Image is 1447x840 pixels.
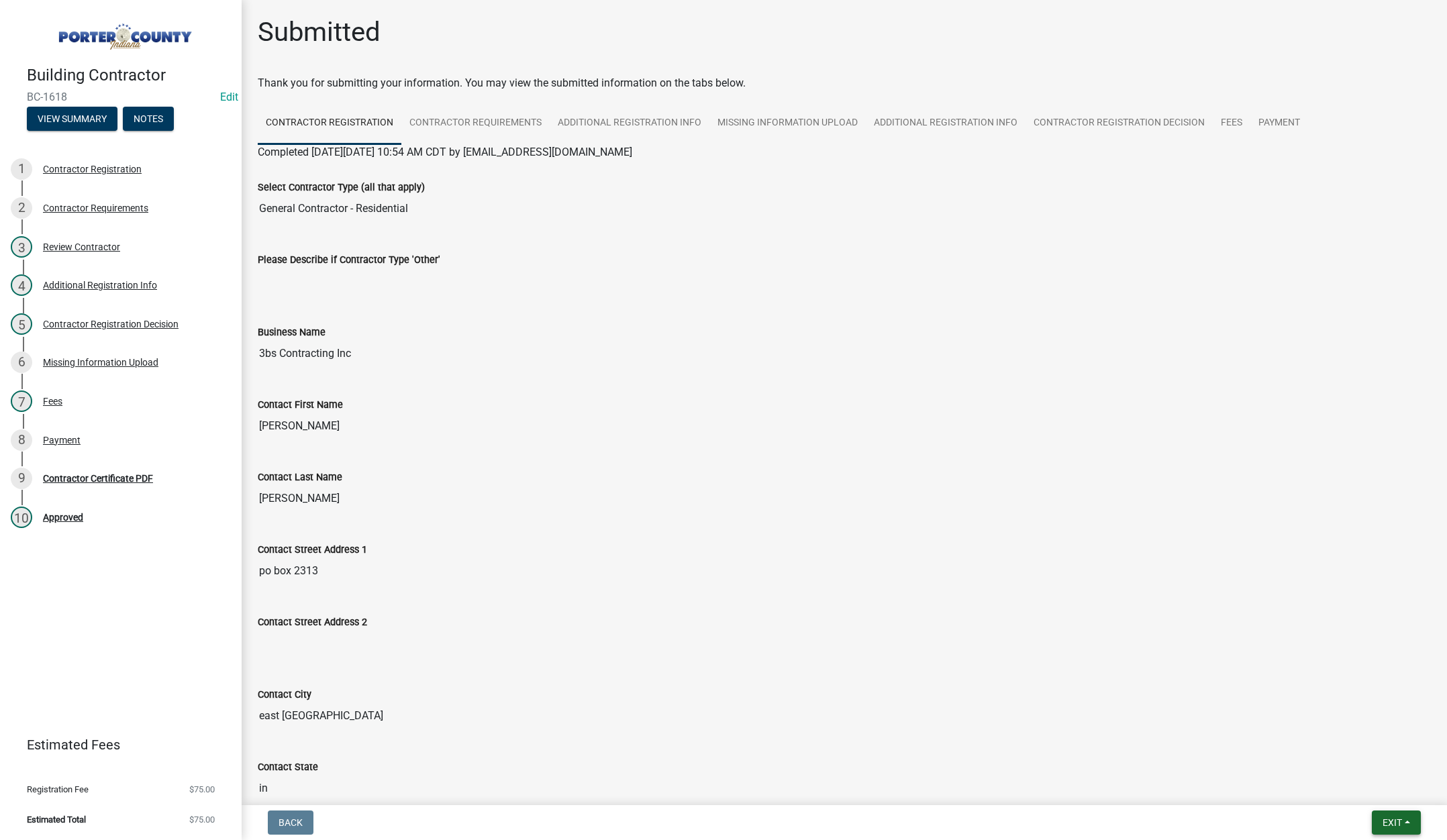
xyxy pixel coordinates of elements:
label: Contact Last Name [258,473,342,482]
div: Contractor Requirements [43,203,148,213]
div: 8 [11,429,32,451]
div: Missing Information Upload [43,358,158,367]
button: Exit [1372,810,1421,835]
div: 5 [11,313,32,335]
div: Approved [43,513,83,522]
div: 6 [11,352,32,373]
a: Contractor Registration Decision [1026,102,1213,145]
div: 1 [11,158,32,180]
span: Estimated Total [27,815,86,824]
button: Notes [123,107,174,131]
span: Completed [DATE][DATE] 10:54 AM CDT by [EMAIL_ADDRESS][DOMAIN_NAME] [258,146,632,158]
label: Contact Street Address 1 [258,545,367,555]
a: Additional Registration Info [550,102,709,145]
img: Porter County, Indiana [27,14,220,52]
a: Contractor Registration [258,102,401,145]
div: Additional Registration Info [43,280,157,290]
a: Additional Registration Info [866,102,1026,145]
label: Business Name [258,328,326,337]
label: Contact First Name [258,401,343,410]
a: Estimated Fees [11,731,220,758]
label: Select Contractor Type (all that apply) [258,183,425,193]
a: Edit [220,91,238,103]
span: $75.00 [189,785,215,794]
span: BC-1618 [27,91,215,103]
div: Payment [43,435,81,445]
label: Contact City [258,690,311,700]
span: $75.00 [189,815,215,824]
a: Contractor Requirements [401,102,550,145]
div: Contractor Certificate PDF [43,474,153,483]
wm-modal-confirm: Notes [123,114,174,125]
button: View Summary [27,107,117,131]
label: Contact State [258,763,318,772]
span: Back [279,817,303,828]
wm-modal-confirm: Edit Application Number [220,91,238,103]
div: 4 [11,274,32,296]
span: Registration Fee [27,785,89,794]
div: Contractor Registration Decision [43,319,179,329]
div: Review Contractor [43,242,120,252]
label: Contact Street Address 2 [258,618,367,627]
h1: Submitted [258,16,381,48]
div: 9 [11,468,32,489]
a: Payment [1250,102,1308,145]
span: Exit [1383,817,1402,828]
a: Missing Information Upload [709,102,866,145]
div: Fees [43,397,62,406]
button: Back [268,810,313,835]
label: Please Describe if Contractor Type 'Other' [258,256,440,265]
div: Contractor Registration [43,164,142,174]
div: 2 [11,197,32,219]
wm-modal-confirm: Summary [27,114,117,125]
a: Fees [1213,102,1250,145]
div: 7 [11,390,32,412]
div: 3 [11,236,32,258]
h4: Building Contractor [27,66,231,85]
div: 10 [11,507,32,528]
div: Thank you for submitting your information. You may view the submitted information on the tabs below. [258,75,1431,91]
